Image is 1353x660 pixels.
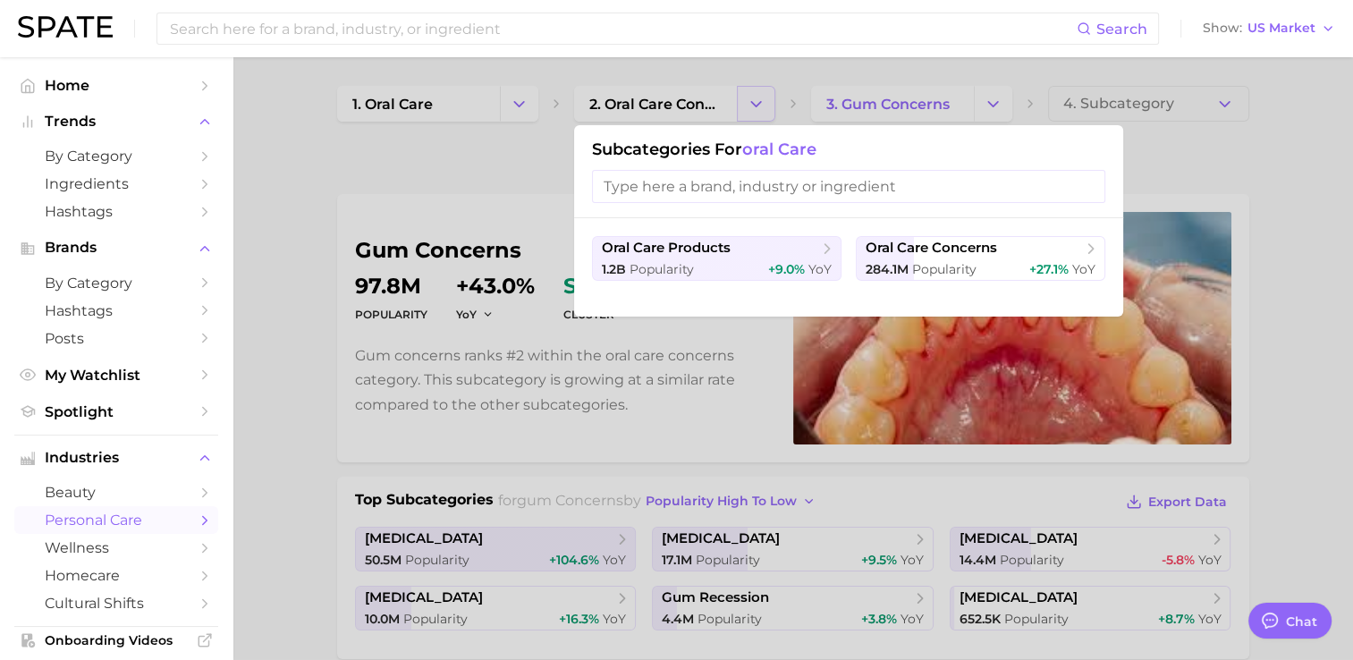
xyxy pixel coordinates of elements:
[45,114,188,130] span: Trends
[45,148,188,165] span: by Category
[45,567,188,584] span: homecare
[45,175,188,192] span: Ingredients
[14,506,218,534] a: personal care
[168,13,1077,44] input: Search here for a brand, industry, or ingredient
[45,275,188,292] span: by Category
[14,72,218,99] a: Home
[14,198,218,225] a: Hashtags
[45,450,188,466] span: Industries
[1247,23,1315,33] span: US Market
[14,444,218,471] button: Industries
[602,261,626,277] span: 1.2b
[14,478,218,506] a: beauty
[912,261,977,277] span: Popularity
[45,484,188,501] span: beauty
[1072,261,1095,277] span: YoY
[45,539,188,556] span: wellness
[866,240,997,257] span: oral care concerns
[1198,17,1340,40] button: ShowUS Market
[45,330,188,347] span: Posts
[14,170,218,198] a: Ingredients
[45,302,188,319] span: Hashtags
[45,77,188,94] span: Home
[808,261,832,277] span: YoY
[14,234,218,261] button: Brands
[45,512,188,529] span: personal care
[856,236,1105,281] button: oral care concerns284.1m Popularity+27.1% YoY
[14,589,218,617] a: cultural shifts
[18,16,113,38] img: SPATE
[45,367,188,384] span: My Watchlist
[592,236,841,281] button: oral care products1.2b Popularity+9.0% YoY
[630,261,694,277] span: Popularity
[768,261,805,277] span: +9.0%
[14,562,218,589] a: homecare
[14,361,218,389] a: My Watchlist
[14,142,218,170] a: by Category
[45,403,188,420] span: Spotlight
[602,240,731,257] span: oral care products
[14,108,218,135] button: Trends
[45,240,188,256] span: Brands
[14,325,218,352] a: Posts
[14,627,218,654] a: Onboarding Videos
[866,261,909,277] span: 284.1m
[1029,261,1069,277] span: +27.1%
[45,595,188,612] span: cultural shifts
[45,203,188,220] span: Hashtags
[14,269,218,297] a: by Category
[14,297,218,325] a: Hashtags
[14,398,218,426] a: Spotlight
[742,140,816,159] span: oral care
[592,170,1105,203] input: Type here a brand, industry or ingredient
[45,632,188,648] span: Onboarding Videos
[1096,21,1147,38] span: Search
[1203,23,1242,33] span: Show
[14,534,218,562] a: wellness
[592,140,1105,159] h1: Subcategories for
